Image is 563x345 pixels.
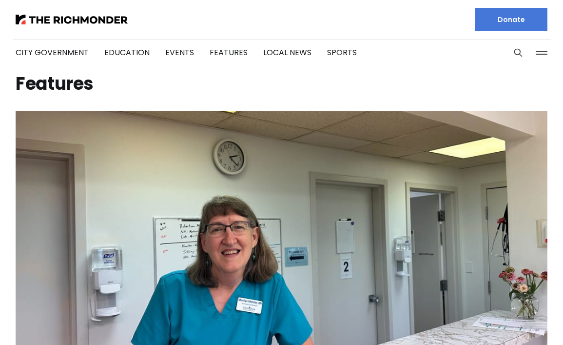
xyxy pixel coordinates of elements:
a: Donate [475,8,547,31]
a: Sports [327,47,357,58]
a: Education [104,47,150,58]
a: Features [210,47,248,58]
a: Local News [263,47,311,58]
h1: Features [16,76,547,92]
a: City Government [16,47,89,58]
img: The Richmonder [16,15,128,24]
button: Search this site [511,45,525,60]
a: Events [165,47,194,58]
